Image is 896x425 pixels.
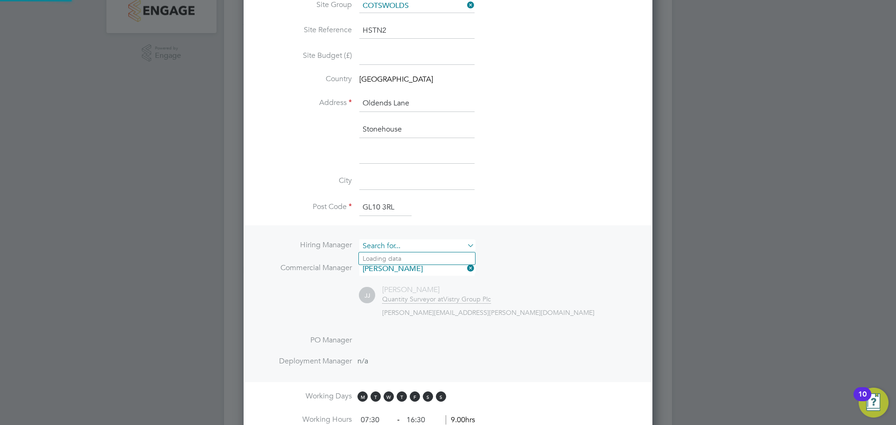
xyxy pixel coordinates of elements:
[259,356,352,366] label: Deployment Manager
[259,176,352,186] label: City
[382,295,491,303] div: Vistry Group Plc
[382,295,443,303] span: Quantity Surveyor at
[259,74,352,84] label: Country
[359,75,433,84] span: [GEOGRAPHIC_DATA]
[395,415,401,425] span: ‐
[359,287,375,304] span: JJ
[259,98,352,108] label: Address
[259,51,352,61] label: Site Budget (£)
[259,240,352,250] label: Hiring Manager
[259,25,352,35] label: Site Reference
[359,252,475,265] li: Loading data
[357,391,368,402] span: M
[259,335,352,345] label: PO Manager
[359,262,475,276] input: Search for...
[384,391,394,402] span: W
[410,391,420,402] span: F
[259,415,352,425] label: Working Hours
[382,308,595,317] span: [PERSON_NAME][EMAIL_ADDRESS][PERSON_NAME][DOMAIN_NAME]
[423,391,433,402] span: S
[357,356,368,366] span: n/a
[359,239,475,253] input: Search for...
[259,263,352,273] label: Commercial Manager
[259,202,352,212] label: Post Code
[436,391,446,402] span: S
[382,285,491,295] div: [PERSON_NAME]
[858,394,867,406] div: 10
[859,388,889,418] button: Open Resource Center, 10 new notifications
[259,391,352,401] label: Working Days
[397,391,407,402] span: T
[446,415,475,425] span: 9.00hrs
[371,391,381,402] span: T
